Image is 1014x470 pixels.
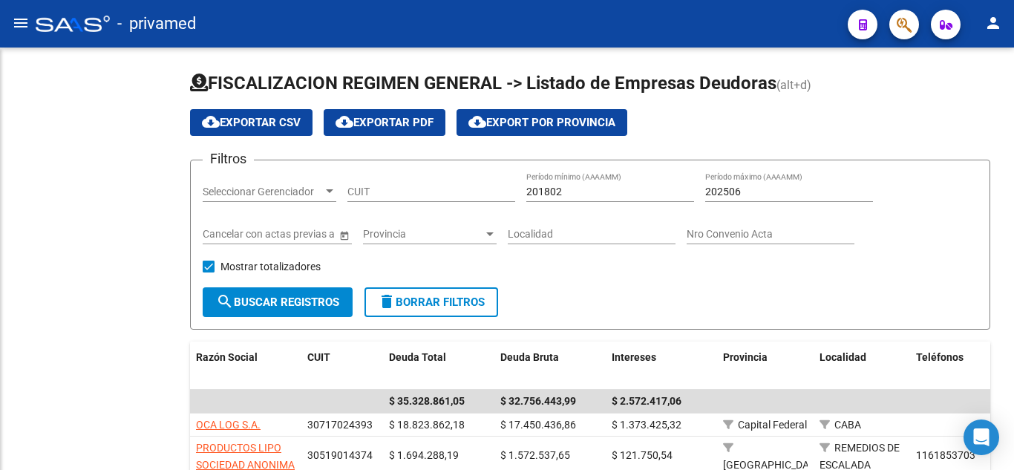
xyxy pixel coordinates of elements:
span: $ 17.450.436,86 [500,419,576,431]
mat-icon: person [984,14,1002,32]
span: Teléfonos [916,351,964,363]
span: OCA LOG S.A. [196,419,261,431]
span: Exportar CSV [202,116,301,129]
datatable-header-cell: Deuda Total [383,342,494,391]
span: Localidad [820,351,866,363]
div: Open Intercom Messenger [964,420,999,455]
span: Mostrar totalizadores [220,258,321,275]
span: $ 1.373.425,32 [612,419,681,431]
button: Exportar PDF [324,109,445,136]
datatable-header-cell: Intereses [606,342,717,391]
span: Provincia [723,351,768,363]
span: 30717024393 [307,419,373,431]
h3: Filtros [203,148,254,169]
span: Buscar Registros [216,296,339,309]
span: Razón Social [196,351,258,363]
mat-icon: cloud_download [202,113,220,131]
span: - privamed [117,7,196,40]
mat-icon: delete [378,293,396,310]
span: $ 18.823.862,18 [389,419,465,431]
mat-icon: cloud_download [468,113,486,131]
datatable-header-cell: Deuda Bruta [494,342,606,391]
span: Exportar PDF [336,116,434,129]
button: Borrar Filtros [364,287,498,317]
span: CABA [834,419,861,431]
button: Export por Provincia [457,109,627,136]
span: FISCALIZACION REGIMEN GENERAL -> Listado de Empresas Deudoras [190,73,776,94]
datatable-header-cell: Localidad [814,342,910,391]
span: $ 1.694.288,19 [389,449,459,461]
span: (alt+d) [776,78,811,92]
span: Export por Provincia [468,116,615,129]
span: 1161853703 [916,449,975,461]
span: Deuda Total [389,351,446,363]
button: Buscar Registros [203,287,353,317]
span: Provincia [363,228,483,241]
mat-icon: cloud_download [336,113,353,131]
span: $ 2.572.417,06 [612,395,681,407]
datatable-header-cell: Razón Social [190,342,301,391]
span: Capital Federal [738,419,807,431]
span: Intereses [612,351,656,363]
mat-icon: search [216,293,234,310]
span: $ 1.572.537,65 [500,449,570,461]
span: Seleccionar Gerenciador [203,186,323,198]
button: Exportar CSV [190,109,313,136]
span: 30519014374 [307,449,373,461]
datatable-header-cell: CUIT [301,342,383,391]
button: Open calendar [336,227,352,243]
span: $ 35.328.861,05 [389,395,465,407]
span: Deuda Bruta [500,351,559,363]
span: CUIT [307,351,330,363]
mat-icon: menu [12,14,30,32]
span: Borrar Filtros [378,296,485,309]
span: $ 32.756.443,99 [500,395,576,407]
span: $ 121.750,54 [612,449,673,461]
datatable-header-cell: Provincia [717,342,814,391]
